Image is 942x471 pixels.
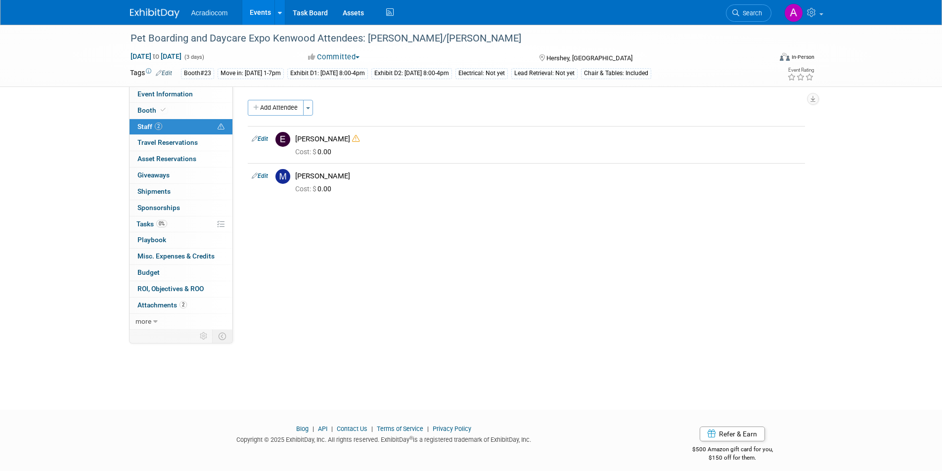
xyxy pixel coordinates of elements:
[130,433,638,444] div: Copyright © 2025 ExhibitDay, Inc. All rights reserved. ExhibitDay is a registered trademark of Ex...
[295,148,317,156] span: Cost: $
[433,425,471,432] a: Privacy Policy
[191,9,228,17] span: Acradiocom
[377,425,423,432] a: Terms of Service
[137,204,180,212] span: Sponsorships
[425,425,431,432] span: |
[156,220,167,227] span: 0%
[137,123,162,130] span: Staff
[287,68,368,79] div: Exhibit D1: [DATE] 8:00-4pm
[409,435,413,441] sup: ®
[218,123,224,131] span: Potential Scheduling Conflict -- at least one attendee is tagged in another overlapping event.
[252,135,268,142] a: Edit
[130,184,232,200] a: Shipments
[653,454,812,462] div: $150 off for them.
[130,151,232,167] a: Asset Reservations
[218,68,284,79] div: Move in: [DATE] 1-7pm
[155,123,162,130] span: 2
[161,107,166,113] i: Booth reservation complete
[653,439,812,462] div: $500 Amazon gift card for you,
[130,232,232,248] a: Playbook
[295,148,335,156] span: 0.00
[791,53,814,61] div: In-Person
[130,314,232,330] a: more
[130,298,232,313] a: Attachments2
[137,171,170,179] span: Giveaways
[295,171,801,181] div: [PERSON_NAME]
[156,70,172,77] a: Edit
[127,30,757,47] div: Pet Boarding and Daycare Expo Kenwood Attendees: [PERSON_NAME]/[PERSON_NAME]
[137,138,198,146] span: Travel Reservations
[137,106,168,114] span: Booth
[130,168,232,183] a: Giveaways
[137,301,187,309] span: Attachments
[295,185,335,193] span: 0.00
[546,54,632,62] span: Hershey, [GEOGRAPHIC_DATA]
[130,200,232,216] a: Sponsorships
[780,53,790,61] img: Format-Inperson.png
[195,330,213,343] td: Personalize Event Tab Strip
[275,132,290,147] img: E.jpg
[275,169,290,184] img: M.jpg
[130,216,232,232] a: Tasks0%
[179,301,187,308] span: 2
[135,317,151,325] span: more
[130,135,232,151] a: Travel Reservations
[739,9,762,17] span: Search
[726,4,771,22] a: Search
[137,155,196,163] span: Asset Reservations
[787,68,814,73] div: Event Rating
[137,236,166,244] span: Playbook
[130,86,232,102] a: Event Information
[137,90,193,98] span: Event Information
[713,51,815,66] div: Event Format
[295,134,801,144] div: [PERSON_NAME]
[252,172,268,179] a: Edit
[130,8,179,18] img: ExhibitDay
[329,425,335,432] span: |
[305,52,363,62] button: Committed
[183,54,204,60] span: (3 days)
[212,330,232,343] td: Toggle Event Tabs
[371,68,452,79] div: Exhibit D2: [DATE] 8:00-4pm
[137,187,171,195] span: Shipments
[130,265,232,281] a: Budget
[296,425,309,432] a: Blog
[295,185,317,193] span: Cost: $
[130,249,232,264] a: Misc. Expenses & Credits
[455,68,508,79] div: Electrical: Not yet
[310,425,316,432] span: |
[136,220,167,228] span: Tasks
[318,425,327,432] a: API
[181,68,214,79] div: Booth#23
[511,68,578,79] div: Lead Retrieval: Not yet
[130,119,232,135] a: Staff2
[137,268,160,276] span: Budget
[130,68,172,79] td: Tags
[137,252,215,260] span: Misc. Expenses & Credits
[581,68,651,79] div: Chair & Tables: Included
[130,52,182,61] span: [DATE] [DATE]
[151,52,161,60] span: to
[700,427,765,441] a: Refer & Earn
[369,425,375,432] span: |
[130,103,232,119] a: Booth
[130,281,232,297] a: ROI, Objectives & ROO
[352,135,359,142] i: Double-book Warning!
[337,425,367,432] a: Contact Us
[137,285,204,293] span: ROI, Objectives & ROO
[248,100,304,116] button: Add Attendee
[784,3,803,22] img: Amanda Nazarko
